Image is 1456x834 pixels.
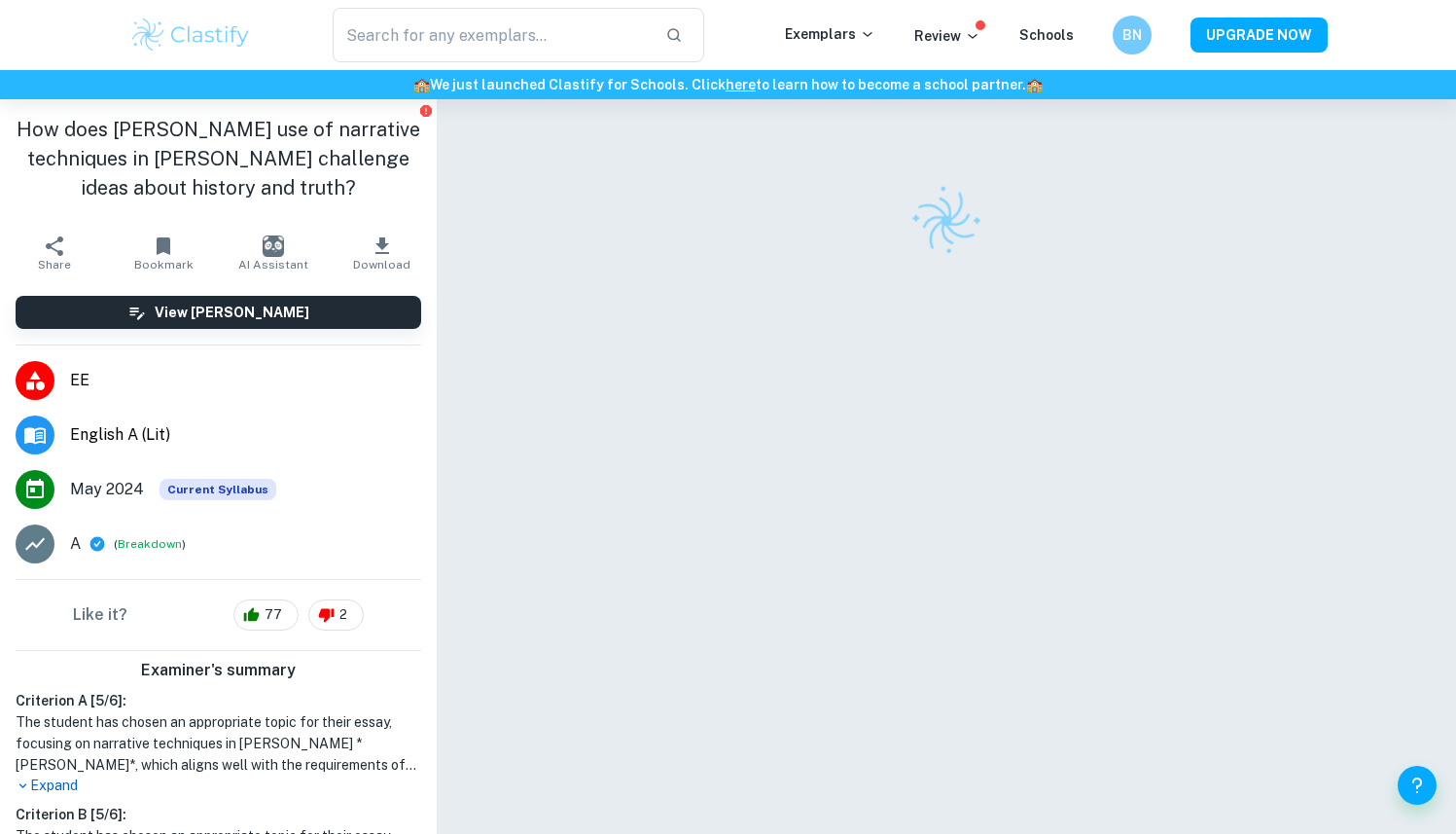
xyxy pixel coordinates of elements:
button: Breakdown [118,535,182,553]
img: Clastify logo [899,173,995,270]
button: Download [328,226,437,280]
div: 2 [308,599,364,631]
p: Exemplars [785,23,875,45]
img: Clastify logo [129,16,253,54]
h6: BN [1120,24,1143,46]
div: This exemplar is based on the current syllabus. Feel free to refer to it for inspiration/ideas wh... [160,479,276,500]
span: ( ) [114,535,186,554]
button: Help and Feedback [1398,766,1437,805]
a: Schools [1019,27,1074,43]
div: 77 [233,599,299,631]
p: Expand [16,776,421,796]
button: View [PERSON_NAME] [16,296,421,329]
span: 🏫 [413,77,430,92]
p: A [70,532,81,556]
span: Download [353,258,410,272]
h6: We just launched Clastify for Schools. Click to learn how to become a school partner. [4,74,1452,95]
h6: Examiner's summary [8,659,429,682]
img: AI Assistant [263,236,284,257]
span: EE [70,369,421,392]
span: 2 [329,605,358,625]
span: May 2024 [70,478,144,501]
button: BN [1113,16,1152,54]
h6: View [PERSON_NAME] [155,302,309,323]
button: Report issue [418,103,433,118]
button: UPGRADE NOW [1190,18,1328,53]
span: English A (Lit) [70,423,421,447]
span: AI Assistant [238,258,308,272]
span: 🏫 [1026,77,1043,92]
button: Bookmark [109,226,218,280]
span: 77 [254,605,293,625]
h6: Criterion A [ 5 / 6 ]: [16,690,421,711]
h6: Criterion B [ 5 / 6 ]: [16,804,421,825]
span: Bookmark [134,258,194,272]
h1: How does [PERSON_NAME] use of narrative techniques in [PERSON_NAME] challenge ideas about history... [16,115,421,202]
a: here [726,77,756,92]
button: AI Assistant [219,226,328,280]
span: Current Syllabus [160,479,276,500]
input: Search for any exemplars... [333,8,651,62]
h1: The student has chosen an appropriate topic for their essay, focusing on narrative techniques in ... [16,711,421,776]
p: Review [914,25,980,47]
h6: Like it? [73,603,127,627]
span: Share [38,258,71,272]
